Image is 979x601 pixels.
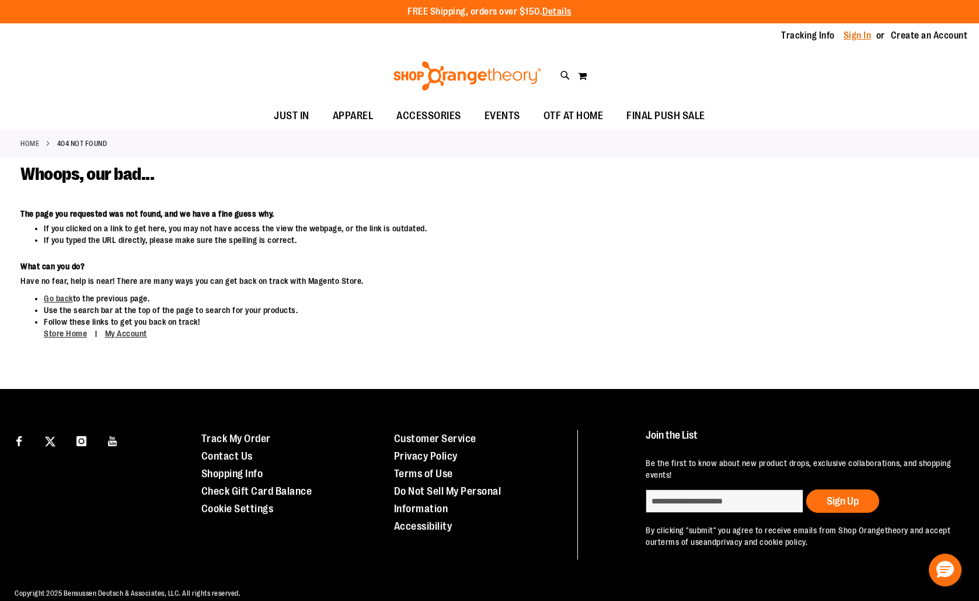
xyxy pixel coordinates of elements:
[407,5,572,19] p: FREE Shipping, orders over $150.
[827,495,859,507] span: Sign Up
[103,430,123,450] a: Visit our Youtube page
[20,164,154,184] span: Whoops, our bad...
[15,589,241,597] span: Copyright 2025 Bensussen Deutsch & Associates, LLC. All rights reserved.
[201,485,312,497] a: Check Gift Card Balance
[201,433,271,444] a: Track My Order
[44,234,763,246] li: If you typed the URL directly, please make sure the spelling is correct.
[20,138,39,149] a: Home
[626,103,705,129] span: FINAL PUSH SALE
[45,436,55,447] img: Twitter
[44,316,763,340] li: Follow these links to get you back on track!
[20,275,763,287] dd: Have no fear, help is near! There are many ways you can get back on track with Magento Store.
[201,468,263,480] a: Shopping Info
[473,103,532,130] a: EVENTS
[201,450,253,462] a: Contact Us
[20,260,763,272] dt: What can you do?
[396,103,461,129] span: ACCESSORIES
[40,430,61,450] a: Visit our X page
[57,138,107,149] strong: 404 Not Found
[44,294,73,303] a: Go back
[543,103,604,129] span: OTF AT HOME
[394,485,501,515] a: Do Not Sell My Personal Information
[321,103,385,130] a: APPAREL
[44,223,763,234] li: If you clicked on a link to get here, you may not have access the view the webpage, or the link i...
[44,293,763,304] li: to the previous page.
[891,29,968,42] a: Create an Account
[274,103,309,129] span: JUST IN
[844,29,872,42] a: Sign In
[929,554,961,586] button: Hello, have a question? Let’s chat.
[781,29,835,42] a: Tracking Info
[105,329,147,338] a: My Account
[806,489,879,513] button: Sign Up
[646,457,954,481] p: Be the first to know about new product drops, exclusive collaborations, and shopping events!
[9,430,29,450] a: Visit our Facebook page
[646,489,803,513] input: enter email
[646,430,954,451] h4: Join the List
[394,468,453,480] a: Terms of Use
[385,103,473,130] a: ACCESSORIES
[394,520,452,532] a: Accessibility
[392,61,543,91] img: Shop Orangetheory
[542,6,572,17] a: Details
[394,433,476,444] a: Customer Service
[262,103,321,130] a: JUST IN
[716,537,807,547] a: privacy and cookie policy.
[71,430,92,450] a: Visit our Instagram page
[485,103,520,129] span: EVENTS
[44,329,87,338] a: Store Home
[89,324,103,344] span: |
[20,208,763,220] dt: The page you requested was not found, and we have a fine guess why.
[658,537,703,547] a: terms of use
[333,103,374,129] span: APPAREL
[394,450,458,462] a: Privacy Policy
[646,524,954,548] p: By clicking "submit" you agree to receive emails from Shop Orangetheory and accept our and
[44,304,763,316] li: Use the search bar at the top of the page to search for your products.
[201,503,274,515] a: Cookie Settings
[615,103,717,130] a: FINAL PUSH SALE
[532,103,615,130] a: OTF AT HOME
